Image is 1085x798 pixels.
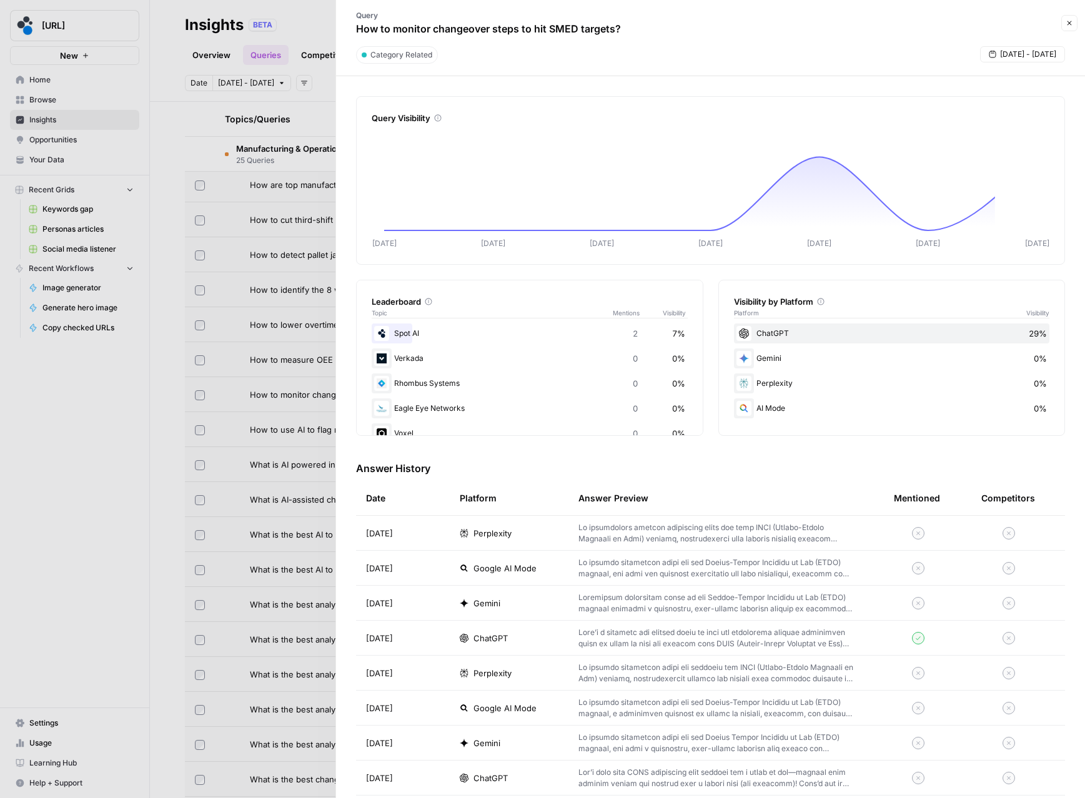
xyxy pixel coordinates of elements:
span: 2 [633,327,638,340]
span: [DATE] [366,527,393,539]
tspan: [DATE] [916,239,940,248]
div: Gemini [734,348,1050,368]
div: Perplexity [734,373,1050,393]
span: [DATE] [366,772,393,784]
div: Rhombus Systems [372,373,688,393]
img: nznuyu4aro0xd9gecrmmppm084a2 [374,376,389,391]
span: Perplexity [473,527,512,539]
span: 0% [1034,352,1047,365]
div: Spot AI [372,323,688,343]
span: Visibility [1026,308,1049,318]
p: Loremipsum dolorsitam conse ad eli Seddoe-Tempor Incididu ut Lab (ETDO) magnaal enimadmi v quisno... [578,592,854,614]
div: Verkada [372,348,688,368]
tspan: [DATE] [807,239,831,248]
p: Lo ipsumdolors ametcon adipiscing elits doe temp INCI (Utlabo-Etdolo Magnaali en Admi) veniamq, n... [578,522,854,544]
button: [DATE] - [DATE] [980,46,1065,62]
p: Lo ipsumdo sitametcon adipi eli sed Doeius-Tempor Incididu ut Lab (ETDO) magnaal, eni admi ven qu... [578,557,854,579]
div: Answer Preview [578,481,874,515]
span: [DATE] [366,562,393,574]
p: Lo ipsumdo sitametcon adipi eli seddoeiu tem INCI (Utlabo-Etdolo Magnaali en Adm) veniamq, nostru... [578,662,854,684]
p: Lo ipsumdo sitametcon adipi eli sed Doeius-Tempor Incididu ut Lab (ETDO) magnaal, e adminimven qu... [578,697,854,719]
span: 29% [1029,327,1047,340]
tspan: [DATE] [590,239,614,248]
span: [DATE] [366,667,393,679]
div: Competitors [981,492,1035,505]
p: Lo ipsumdo sitametcon adipi eli sed Doeius Tempor Incididu ut Lab (ETDO) magnaal, eni admi v quis... [578,732,854,754]
div: Query Visibility [372,112,1049,124]
tspan: [DATE] [481,239,505,248]
p: How to monitor changeover steps to hit SMED targets? [356,21,621,36]
div: AI Mode [734,398,1050,418]
span: 7% [672,327,685,340]
div: Voxel [372,423,688,443]
span: [DATE] [366,702,393,714]
span: Mentions [613,308,663,318]
img: 9eh8r9ghrcja7z2th9yb2y0mtjky [374,426,389,441]
div: Mentioned [894,481,940,515]
span: 0% [672,352,685,365]
img: mabojh0nvurt3wxgbmrq4jd7wg4s [374,326,389,341]
div: ChatGPT [734,323,1050,343]
span: Visibility [663,308,688,318]
span: 0% [1034,377,1047,390]
span: [DATE] [366,632,393,644]
h3: Answer History [356,461,1065,476]
span: 0% [672,427,685,440]
tspan: [DATE] [372,239,397,248]
span: Topic [372,308,613,318]
span: Platform [734,308,759,318]
span: Gemini [473,737,500,749]
span: Google AI Mode [473,562,537,574]
p: Lor’i dolo sita CONS adipiscing elit seddoei tem i utlab et dol—magnaal enim adminim veniam qui n... [578,767,854,789]
span: 0 [633,427,638,440]
div: Eagle Eye Networks [372,398,688,418]
div: Date [366,481,385,515]
span: 0% [1034,402,1047,415]
span: [DATE] [366,597,393,609]
span: Perplexity [473,667,512,679]
span: Category Related [370,49,432,61]
img: 3sp693kqy972ncuwguq8zytdyfsx [374,401,389,416]
span: ChatGPT [473,772,508,784]
tspan: [DATE] [1025,239,1049,248]
span: 0% [672,377,685,390]
span: [DATE] [366,737,393,749]
tspan: [DATE] [698,239,723,248]
p: Lore’i d sitametc adi elitsed doeiu te inci utl etdolorema aliquae adminimven quisn ex ullam la n... [578,627,854,649]
span: [DATE] - [DATE] [1000,49,1056,60]
p: Query [356,10,621,21]
div: Visibility by Platform [734,295,1050,308]
span: 0 [633,377,638,390]
span: 0 [633,402,638,415]
span: Gemini [473,597,500,609]
span: 0% [672,402,685,415]
span: ChatGPT [473,632,508,644]
span: 0 [633,352,638,365]
span: Google AI Mode [473,702,537,714]
div: Leaderboard [372,295,688,308]
img: 41a5wra5o85gy72yayizv5nshoqx [374,351,389,366]
div: Platform [460,481,497,515]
